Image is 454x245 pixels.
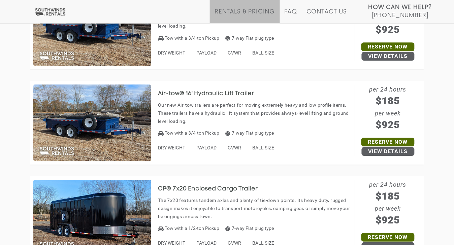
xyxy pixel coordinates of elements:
a: Reserve Now [361,42,415,51]
span: 7-way Flat plug type [225,225,274,231]
a: How Can We Help? [PHONE_NUMBER] [368,3,432,18]
strong: How Can We Help? [368,4,432,11]
span: $185 [355,93,421,108]
a: Air-tow® 16' Hydraulic Lift Trailer [158,91,264,96]
a: Contact Us [306,8,347,23]
span: per 24 hours per week [355,180,421,228]
span: per 24 hours per week [355,84,421,132]
img: SW057 - Air-tow 16' Hydraulic Lift Trailer [33,84,151,161]
h3: CP® 7x20 Enclosed Cargo Trailer [158,186,268,193]
span: $185 [355,188,421,204]
span: DRY WEIGHT [158,50,185,56]
p: Our new Air-tow trailers are perfect for moving extremely heavy and low profile items. These trai... [158,101,352,125]
span: BALL SIZE [252,50,274,56]
a: FAQ [285,8,297,23]
p: The 7x20 features tandem axles and plenty of tie-down points. Its heavy duty, rugged design makes... [158,196,352,220]
span: BALL SIZE [252,145,274,150]
span: [PHONE_NUMBER] [372,12,428,19]
span: $925 [355,212,421,228]
a: Reserve Now [361,138,415,146]
span: $925 [355,22,421,37]
span: PAYLOAD [196,50,217,56]
a: Reserve Now [361,233,415,242]
a: CP® 7x20 Enclosed Cargo Trailer [158,186,268,191]
span: GVWR [228,50,241,56]
span: Tow with a 1/2-ton Pickup [165,225,219,231]
span: PAYLOAD [196,145,217,150]
h3: Air-tow® 16' Hydraulic Lift Trailer [158,91,264,97]
span: Tow with a 3/4-ton Pickup [165,130,219,136]
span: $925 [355,117,421,132]
a: View Details [362,52,415,61]
span: Tow with a 3/4-ton Pickup [165,35,219,41]
a: Rentals & Pricing [215,8,275,23]
span: 7-way Flat plug type [225,130,274,136]
a: View Details [362,147,415,156]
img: Southwinds Rentals Logo [34,8,67,16]
span: GVWR [228,145,241,150]
span: DRY WEIGHT [158,145,185,150]
span: 7-way Flat plug type [225,35,274,41]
